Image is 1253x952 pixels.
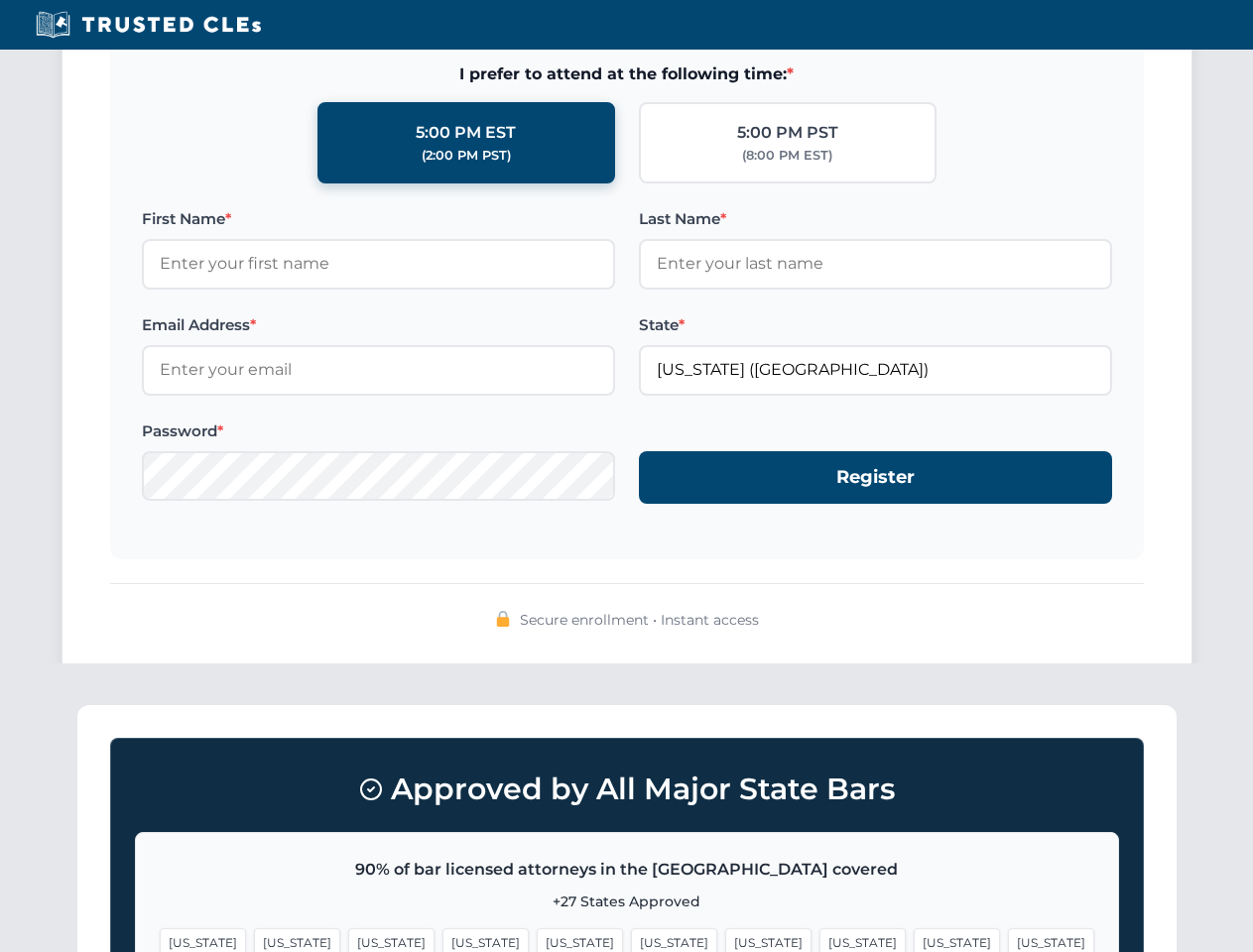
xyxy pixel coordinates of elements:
[639,451,1112,504] button: Register
[160,857,1094,883] p: 90% of bar licensed attorneys in the [GEOGRAPHIC_DATA] covered
[142,345,615,395] input: Enter your email
[742,146,832,166] div: (8:00 PM EST)
[142,419,615,443] label: Password
[142,207,615,231] label: First Name
[737,120,838,146] div: 5:00 PM PST
[639,239,1112,289] input: Enter your last name
[639,345,1112,395] input: Florida (FL)
[135,763,1119,816] h3: Approved by All Major State Bars
[160,891,1094,912] p: +27 States Approved
[142,239,615,289] input: Enter your first name
[142,313,615,337] label: Email Address
[422,146,511,166] div: (2:00 PM PST)
[639,313,1112,337] label: State
[416,120,516,146] div: 5:00 PM EST
[30,10,267,40] img: Trusted CLEs
[142,61,1112,87] span: I prefer to attend at the following time:
[495,611,511,627] img: 🔒
[520,609,759,631] span: Secure enrollment • Instant access
[639,207,1112,231] label: Last Name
